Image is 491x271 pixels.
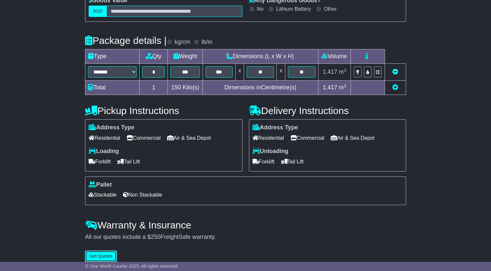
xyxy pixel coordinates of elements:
[85,49,140,64] td: Type
[175,39,190,46] label: kg/cm
[168,49,203,64] td: Weight
[203,81,318,95] td: Dimensions in Centimetre(s)
[252,124,298,131] label: Address Type
[89,181,112,188] label: Pallet
[339,84,346,91] span: m
[252,133,284,143] span: Residential
[392,84,398,91] a: Add new item
[89,190,117,200] span: Stackable
[123,190,162,200] span: Non Stackable
[277,64,285,81] td: x
[202,39,212,46] label: lb/in
[127,133,160,143] span: Commercial
[85,105,242,116] h4: Pickup Instructions
[117,157,140,167] span: Tail Lift
[85,251,117,262] button: Get Quotes
[323,69,337,75] span: 1.417
[85,35,166,46] h4: Package details |
[344,84,346,88] sup: 3
[89,157,111,167] span: Forklift
[257,6,264,12] label: No
[276,6,311,12] label: Lithium Battery
[140,81,168,95] td: 1
[281,157,304,167] span: Tail Lift
[171,84,181,91] span: 150
[236,64,244,81] td: x
[89,6,107,17] label: AUD
[339,69,346,75] span: m
[290,133,324,143] span: Commercial
[168,81,203,95] td: Kilo(s)
[140,49,168,64] td: Qty
[89,124,134,131] label: Address Type
[331,133,374,143] span: Air & Sea Depot
[85,81,140,95] td: Total
[85,234,406,241] div: All our quotes include a $ FreightSafe warranty.
[323,84,337,91] span: 1.417
[392,69,398,75] a: Remove this item
[252,148,288,155] label: Unloading
[167,133,211,143] span: Air & Sea Depot
[324,6,337,12] label: Other
[252,157,275,167] span: Forklift
[318,49,350,64] td: Volume
[89,133,120,143] span: Residential
[151,234,160,240] span: 250
[85,220,406,230] h4: Warranty & Insurance
[344,68,346,73] sup: 3
[89,148,119,155] label: Loading
[203,49,318,64] td: Dimensions (L x W x H)
[85,264,179,269] span: © One World Courier 2025. All rights reserved.
[249,105,406,116] h4: Delivery Instructions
